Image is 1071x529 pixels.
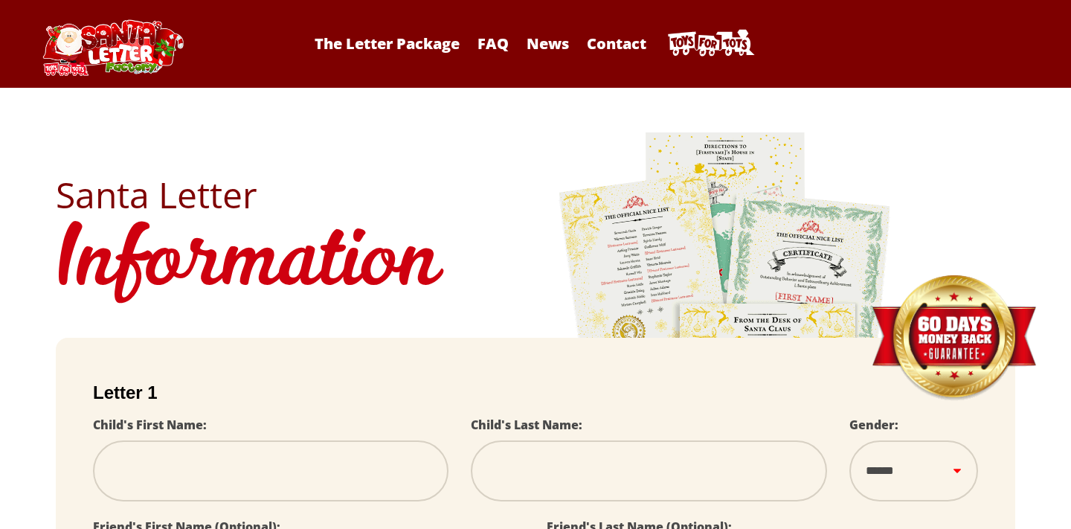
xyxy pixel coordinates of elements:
[307,33,467,54] a: The Letter Package
[471,417,582,433] label: Child's Last Name:
[870,275,1038,402] img: Money Back Guarantee
[579,33,654,54] a: Contact
[56,177,1015,213] h2: Santa Letter
[56,213,1015,315] h1: Information
[93,417,207,433] label: Child's First Name:
[849,417,898,433] label: Gender:
[470,33,516,54] a: FAQ
[93,382,978,403] h2: Letter 1
[38,19,187,76] img: Santa Letter Logo
[519,33,576,54] a: News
